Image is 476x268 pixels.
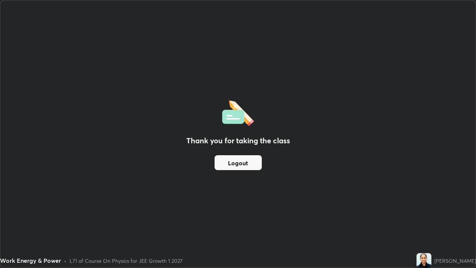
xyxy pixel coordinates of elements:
button: Logout [215,155,262,170]
img: offlineFeedback.1438e8b3.svg [222,98,254,126]
div: [PERSON_NAME] [434,257,476,265]
div: L71 of Course On Physics for JEE Growth 1 2027 [70,257,183,265]
img: 515b3ccb7c094b98a4c123f1fd1a1405.jpg [416,253,431,268]
div: • [64,257,67,265]
h2: Thank you for taking the class [186,135,290,146]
